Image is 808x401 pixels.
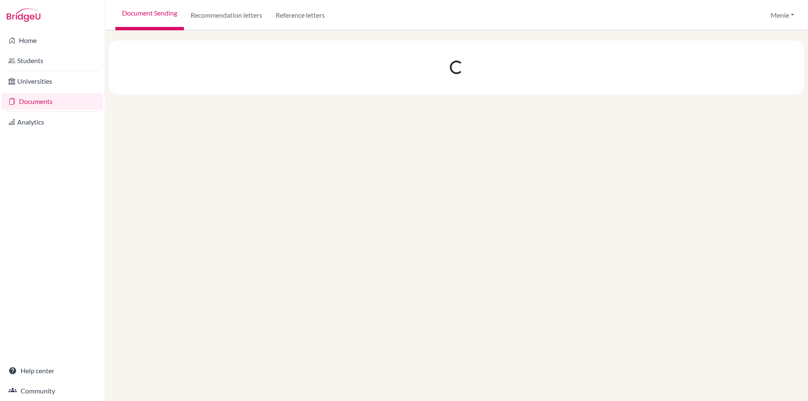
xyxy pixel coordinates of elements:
[7,8,40,22] img: Bridge-U
[2,52,103,69] a: Students
[2,32,103,49] a: Home
[2,114,103,130] a: Analytics
[2,93,103,110] a: Documents
[2,382,103,399] a: Community
[767,7,798,23] button: Menie
[2,73,103,90] a: Universities
[2,362,103,379] a: Help center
